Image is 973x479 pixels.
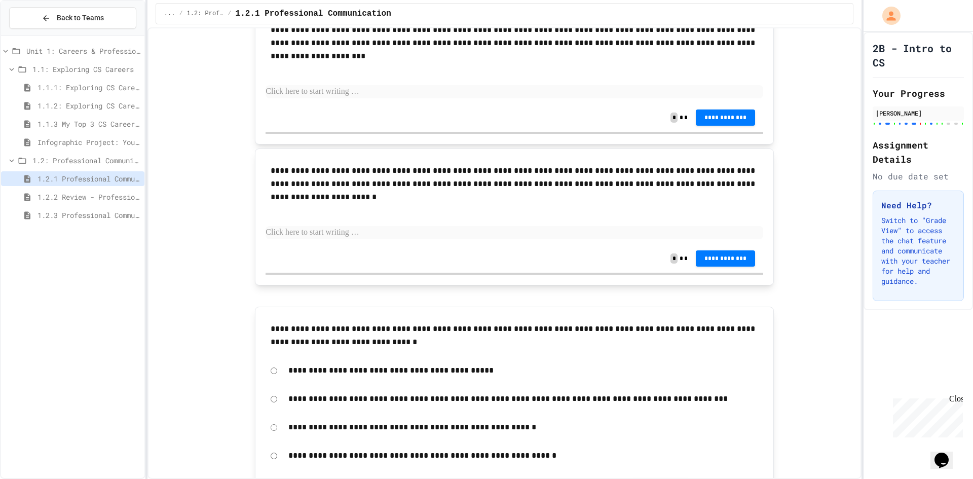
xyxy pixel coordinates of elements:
[38,119,140,129] span: 1.1.3 My Top 3 CS Careers!
[873,86,964,100] h2: Your Progress
[187,10,224,18] span: 1.2: Professional Communication
[873,41,964,69] h1: 2B - Intro to CS
[38,210,140,220] span: 1.2.3 Professional Communication Challenge
[873,138,964,166] h2: Assignment Details
[228,10,231,18] span: /
[32,64,140,75] span: 1.1: Exploring CS Careers
[881,215,955,286] p: Switch to "Grade View" to access the chat feature and communicate with your teacher for help and ...
[236,8,391,20] span: 1.2.1 Professional Communication
[26,46,140,56] span: Unit 1: Careers & Professionalism
[38,82,140,93] span: 1.1.1: Exploring CS Careers
[32,155,140,166] span: 1.2: Professional Communication
[873,170,964,182] div: No due date set
[164,10,175,18] span: ...
[179,10,182,18] span: /
[889,394,963,437] iframe: chat widget
[38,192,140,202] span: 1.2.2 Review - Professional Communication
[38,173,140,184] span: 1.2.1 Professional Communication
[876,108,961,118] div: [PERSON_NAME]
[881,199,955,211] h3: Need Help?
[38,137,140,148] span: Infographic Project: Your favorite CS
[9,7,136,29] button: Back to Teams
[930,438,963,469] iframe: chat widget
[872,4,903,27] div: My Account
[57,13,104,23] span: Back to Teams
[38,100,140,111] span: 1.1.2: Exploring CS Careers - Review
[4,4,70,64] div: Chat with us now!Close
